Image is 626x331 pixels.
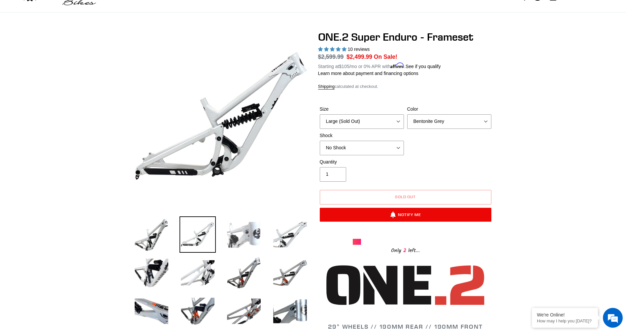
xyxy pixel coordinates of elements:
span: $2,499.99 [346,54,372,60]
img: d_696896380_company_1647369064580_696896380 [21,33,38,50]
span: Affirm [390,63,404,68]
div: Navigation go back [7,36,17,46]
img: Load image into Gallery viewer, ONE.2 Super Enduro - Frameset [226,293,262,329]
span: 5.00 stars [318,47,348,52]
div: Chat with us now [44,37,121,46]
span: We're online! [38,83,91,150]
div: calculated at checkout. [318,83,493,90]
button: Sold out [320,190,491,204]
a: Learn more about payment and financing options [318,71,418,76]
p: Starting at /mo or 0% APR with . [318,61,441,70]
span: 10 reviews [347,47,370,52]
textarea: Type your message and hit 'Enter' [3,180,126,203]
img: Load image into Gallery viewer, ONE.2 Super Enduro - Frameset [272,216,308,253]
a: See if you qualify - Learn more about Affirm Financing (opens in modal) [406,64,441,69]
img: Load image into Gallery viewer, ONE.2 Super Enduro - Frameset [272,293,308,329]
label: Shock [320,132,404,139]
img: Load image into Gallery viewer, ONE.2 Super Enduro - Frameset [133,255,170,291]
label: Color [407,106,491,113]
div: Minimize live chat window [108,3,124,19]
img: Load image into Gallery viewer, ONE.2 Super Enduro - Frameset [226,216,262,253]
img: Load image into Gallery viewer, ONE.2 Super Enduro - Frameset [180,293,216,329]
div: Only left... [353,245,458,255]
img: Load image into Gallery viewer, ONE.2 Super Enduro - Frameset [226,255,262,291]
p: How may I help you today? [537,318,593,323]
span: $105 [339,64,349,69]
h1: ONE.2 Super Enduro - Frameset [318,31,493,43]
div: We're Online! [537,312,593,317]
label: Size [320,106,404,113]
img: Load image into Gallery viewer, ONE.2 Super Enduro - Frameset [133,216,170,253]
button: Notify Me [320,208,491,222]
s: $2,599.99 [318,54,344,60]
span: Sold out [395,194,416,199]
img: Load image into Gallery viewer, ONE.2 Super Enduro - Frameset [133,293,170,329]
a: Shipping [318,84,335,90]
span: On Sale! [374,53,397,61]
label: Quantity [320,159,404,165]
img: Load image into Gallery viewer, ONE.2 Super Enduro - Frameset [180,216,216,253]
img: Load image into Gallery viewer, ONE.2 Super Enduro - Frameset [180,255,216,291]
img: Load image into Gallery viewer, ONE.2 Super Enduro - Frameset [272,255,308,291]
span: 29" WHEELS // 190MM REAR // 190MM FRONT [328,323,482,330]
span: 2 [401,246,408,255]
